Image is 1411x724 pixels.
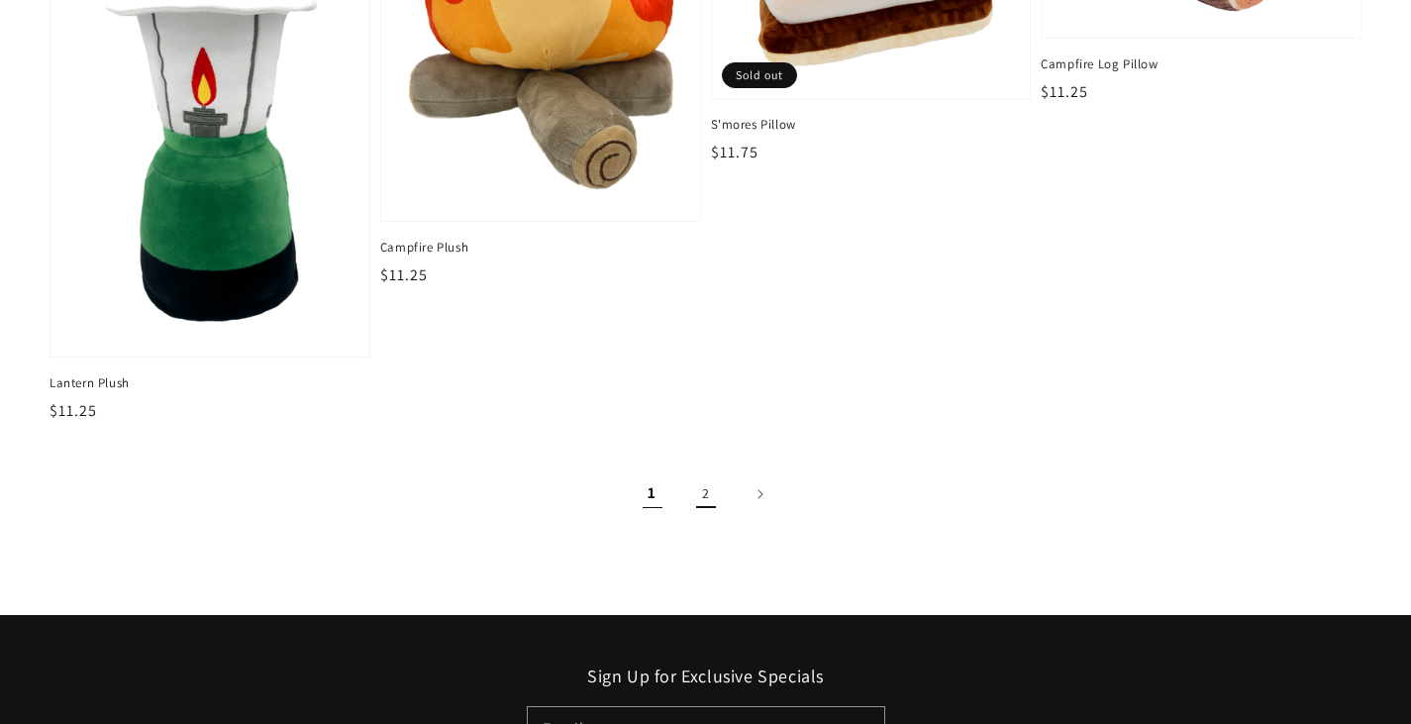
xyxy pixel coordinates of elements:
h2: Sign Up for Exclusive Specials [50,665,1361,687]
span: Campfire Log Pillow [1041,55,1361,73]
span: $11.25 [380,264,428,285]
span: Campfire Plush [380,239,701,257]
span: Lantern Plush [50,374,370,392]
span: Sold out [722,62,797,88]
a: Page 2 [684,472,728,516]
span: $11.75 [711,142,758,162]
span: S'mores Pillow [711,116,1032,134]
span: $11.25 [50,400,97,421]
a: Next page [738,472,781,516]
span: Page 1 [631,472,674,516]
span: $11.25 [1041,81,1088,102]
nav: Pagination [50,472,1361,516]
